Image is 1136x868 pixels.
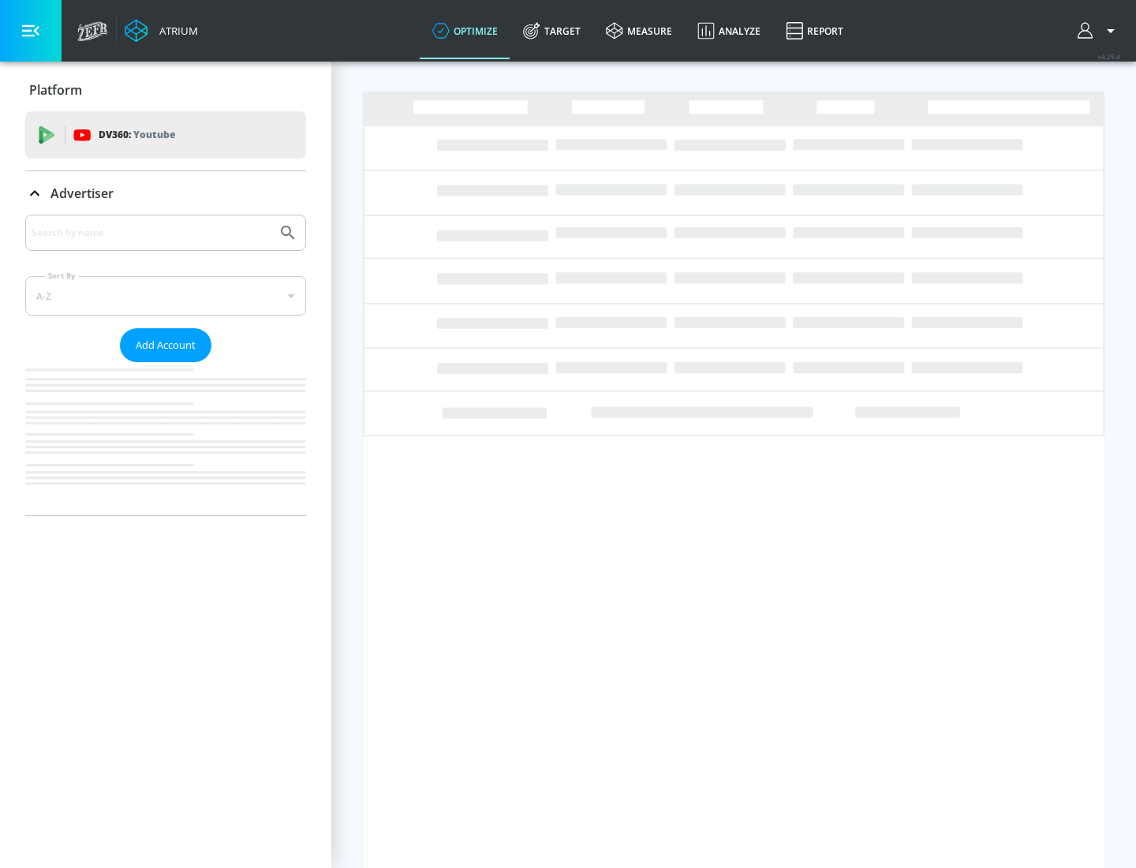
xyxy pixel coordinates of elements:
div: Advertiser [25,171,306,215]
p: Platform [29,81,82,99]
button: Add Account [120,328,211,362]
div: A-Z [25,276,306,316]
p: Youtube [133,126,175,143]
a: measure [593,2,685,59]
input: Search by name [32,223,271,243]
a: Atrium [125,19,198,43]
label: Sort By [45,271,79,281]
a: optimize [420,2,510,59]
a: Target [510,2,593,59]
a: Report [773,2,856,59]
div: DV360: Youtube [25,111,306,159]
nav: list of Advertiser [25,362,306,515]
span: v 4.25.4 [1098,52,1120,61]
div: Advertiser [25,215,306,515]
div: Platform [25,68,306,112]
p: Advertiser [50,185,114,202]
p: DV360: [99,126,175,144]
span: Add Account [136,336,196,354]
a: Analyze [685,2,773,59]
div: Atrium [153,24,198,38]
